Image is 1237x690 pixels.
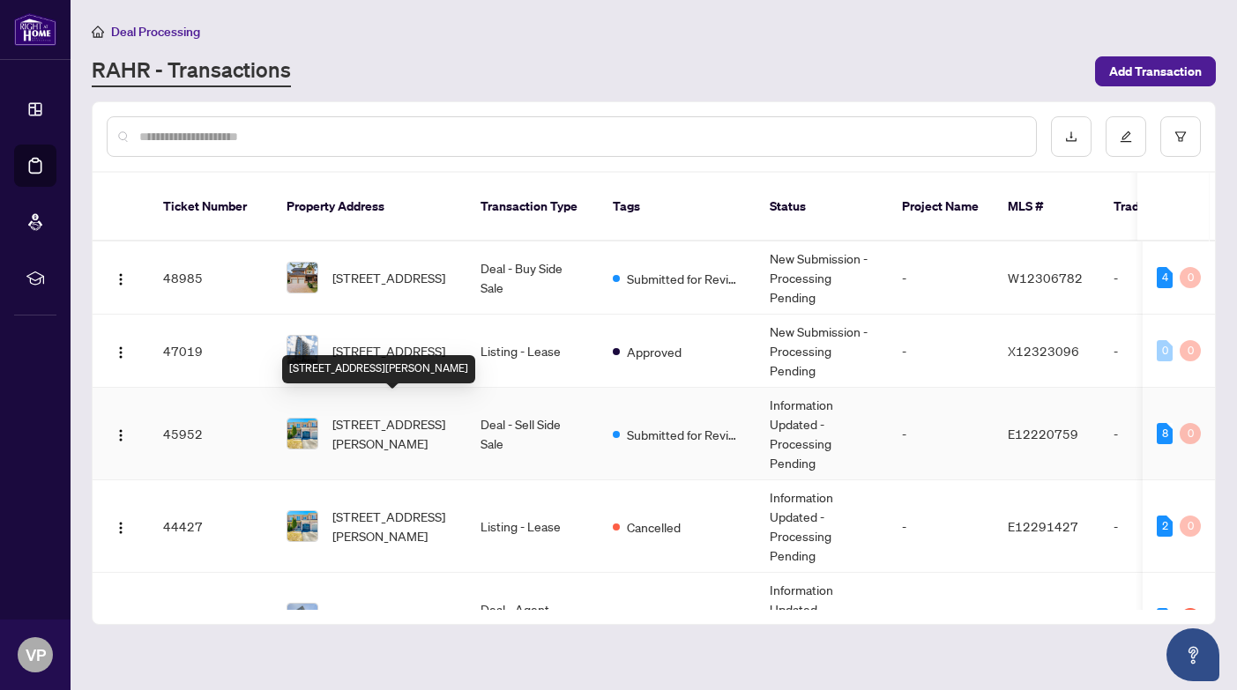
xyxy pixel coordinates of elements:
[114,521,128,535] img: Logo
[627,425,741,444] span: Submitted for Review
[149,480,272,573] td: 44427
[1157,267,1173,288] div: 4
[107,419,135,448] button: Logo
[272,173,466,241] th: Property Address
[888,315,994,388] td: -
[149,241,272,315] td: 48985
[1157,608,1173,629] div: 1
[282,355,475,383] div: [STREET_ADDRESS][PERSON_NAME]
[1109,57,1202,85] span: Add Transaction
[287,419,317,449] img: thumbnail-img
[888,173,994,241] th: Project Name
[1051,116,1092,157] button: download
[756,388,888,480] td: Information Updated - Processing Pending
[888,241,994,315] td: -
[466,388,599,480] td: Deal - Sell Side Sale
[466,241,599,315] td: Deal - Buy Side Sale
[1065,130,1077,143] span: download
[888,388,994,480] td: -
[149,388,272,480] td: 45952
[1180,516,1201,537] div: 0
[114,345,128,360] img: Logo
[287,263,317,293] img: thumbnail-img
[888,480,994,573] td: -
[756,480,888,573] td: Information Updated - Processing Pending
[111,24,200,40] span: Deal Processing
[627,517,681,537] span: Cancelled
[888,573,994,665] td: -
[1008,343,1079,359] span: X12323096
[994,173,1099,241] th: MLS #
[287,336,317,366] img: thumbnail-img
[466,315,599,388] td: Listing - Lease
[149,573,272,665] td: 44117
[332,414,452,453] span: [STREET_ADDRESS][PERSON_NAME]
[1099,241,1223,315] td: -
[287,604,317,634] img: thumbnail-img
[149,315,272,388] td: 47019
[1157,516,1173,537] div: 2
[627,269,741,288] span: Submitted for Review
[332,609,445,628] span: [STREET_ADDRESS]
[466,480,599,573] td: Listing - Lease
[114,272,128,286] img: Logo
[14,13,56,46] img: logo
[1180,267,1201,288] div: 0
[627,342,682,361] span: Approved
[114,428,128,442] img: Logo
[756,241,888,315] td: New Submission - Processing Pending
[1008,270,1083,286] span: W12306782
[756,173,888,241] th: Status
[756,315,888,388] td: New Submission - Processing Pending
[332,341,445,360] span: [STREET_ADDRESS]
[1180,423,1201,444] div: 0
[1099,315,1223,388] td: -
[1160,116,1201,157] button: filter
[107,605,135,633] button: Logo
[466,173,599,241] th: Transaction Type
[92,56,291,87] a: RAHR - Transactions
[1008,426,1078,441] span: E12220759
[92,26,104,38] span: home
[1099,480,1223,573] td: -
[1008,518,1078,534] span: E12291427
[26,642,46,667] span: VP
[1180,340,1201,361] div: 0
[1099,173,1223,241] th: Trade Number
[1174,130,1187,143] span: filter
[107,263,135,292] button: Logo
[149,173,272,241] th: Ticket Number
[1106,116,1146,157] button: edit
[599,173,756,241] th: Tags
[1180,608,1201,629] div: 1
[466,573,599,665] td: Deal - Agent Double End Lease
[1099,573,1223,665] td: 2510533
[1157,423,1173,444] div: 8
[107,337,135,365] button: Logo
[332,268,445,287] span: [STREET_ADDRESS]
[1157,340,1173,361] div: 0
[1095,56,1216,86] button: Add Transaction
[1166,628,1219,681] button: Open asap
[1099,388,1223,480] td: -
[1120,130,1132,143] span: edit
[287,511,317,541] img: thumbnail-img
[756,573,888,665] td: Information Updated - Processing Pending
[332,507,452,545] span: [STREET_ADDRESS][PERSON_NAME]
[107,512,135,540] button: Logo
